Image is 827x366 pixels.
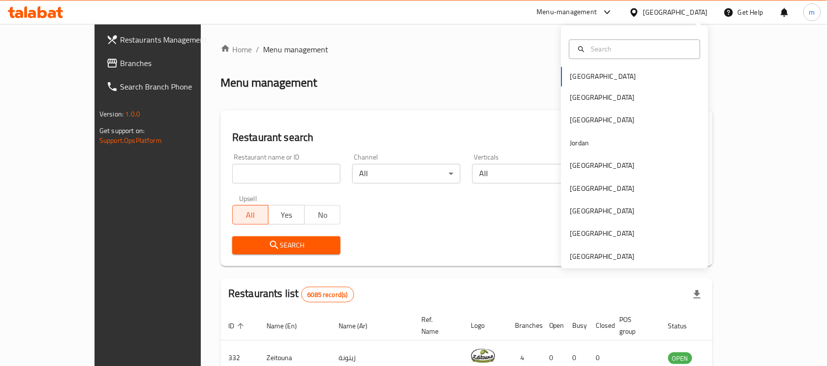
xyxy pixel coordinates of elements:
[120,81,225,92] span: Search Branch Phone
[668,353,692,364] span: OPEN
[570,206,635,217] div: [GEOGRAPHIC_DATA]
[570,137,589,148] div: Jordan
[272,208,300,222] span: Yes
[232,164,341,183] input: Search for restaurant name or ID..
[352,164,461,183] div: All
[421,314,451,337] span: Ref. Name
[309,208,337,222] span: No
[232,236,341,254] button: Search
[668,320,700,332] span: Status
[685,283,709,306] div: Export file
[228,320,247,332] span: ID
[268,205,304,225] button: Yes
[541,311,565,341] th: Open
[98,75,233,98] a: Search Branch Phone
[98,28,233,51] a: Restaurants Management
[256,44,259,55] li: /
[463,311,507,341] th: Logo
[267,320,310,332] span: Name (En)
[565,311,588,341] th: Busy
[570,183,635,194] div: [GEOGRAPHIC_DATA]
[239,195,257,202] label: Upsell
[304,205,341,225] button: No
[232,205,268,225] button: All
[809,7,815,18] span: m
[220,44,713,55] nav: breadcrumb
[99,124,145,137] span: Get support on:
[99,134,162,147] a: Support.OpsPlatform
[240,239,333,252] span: Search
[570,251,635,262] div: [GEOGRAPHIC_DATA]
[643,7,708,18] div: [GEOGRAPHIC_DATA]
[587,44,694,54] input: Search
[570,160,635,171] div: [GEOGRAPHIC_DATA]
[99,108,123,120] span: Version:
[537,6,597,18] div: Menu-management
[263,44,328,55] span: Menu management
[570,92,635,103] div: [GEOGRAPHIC_DATA]
[120,57,225,69] span: Branches
[232,130,701,145] h2: Restaurant search
[237,208,265,222] span: All
[220,44,252,55] a: Home
[120,34,225,46] span: Restaurants Management
[301,287,354,302] div: Total records count
[620,314,649,337] span: POS group
[570,229,635,239] div: [GEOGRAPHIC_DATA]
[570,115,635,126] div: [GEOGRAPHIC_DATA]
[339,320,380,332] span: Name (Ar)
[228,286,354,302] h2: Restaurants list
[125,108,140,120] span: 1.0.0
[98,51,233,75] a: Branches
[302,290,354,299] span: 6085 record(s)
[507,311,541,341] th: Branches
[588,311,612,341] th: Closed
[220,75,317,91] h2: Menu management
[472,164,581,183] div: All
